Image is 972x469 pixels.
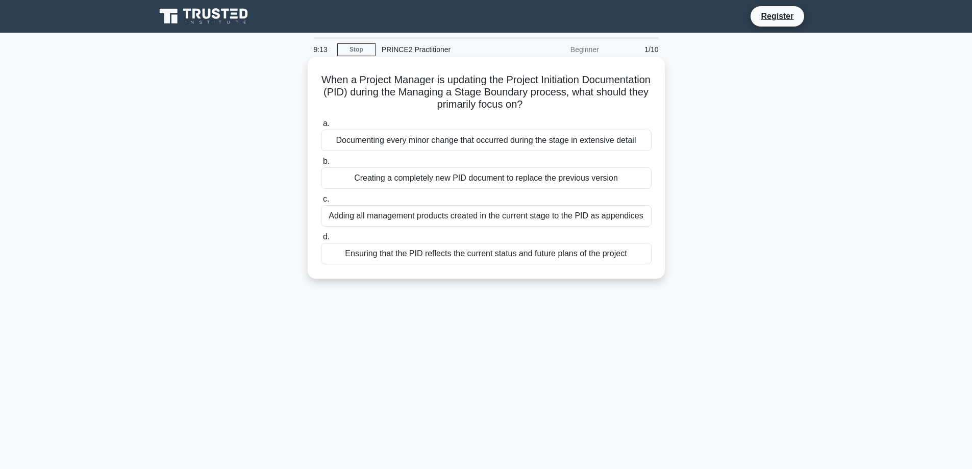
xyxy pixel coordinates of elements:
a: Register [755,10,800,22]
span: c. [323,194,329,203]
div: PRINCE2 Practitioner [376,39,516,60]
span: d. [323,232,330,241]
span: b. [323,157,330,165]
div: 1/10 [605,39,665,60]
div: Ensuring that the PID reflects the current status and future plans of the project [321,243,652,264]
h5: When a Project Manager is updating the Project Initiation Documentation (PID) during the Managing... [320,73,653,111]
div: 9:13 [308,39,337,60]
a: Stop [337,43,376,56]
div: Adding all management products created in the current stage to the PID as appendices [321,205,652,227]
div: Documenting every minor change that occurred during the stage in extensive detail [321,130,652,151]
span: a. [323,119,330,128]
div: Creating a completely new PID document to replace the previous version [321,167,652,189]
div: Beginner [516,39,605,60]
